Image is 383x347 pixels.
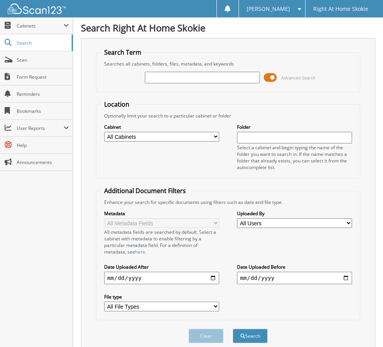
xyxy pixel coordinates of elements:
a: here [135,249,145,255]
h1: Search Right At Home Skokie [81,21,375,34]
div: All metadata fields are searched by default. Select a cabinet with metadata to enable filtering b... [104,229,219,255]
span: Search [17,40,68,46]
span: Right At Home Skokie [313,7,368,11]
span: Help [17,142,69,148]
span: [PERSON_NAME] [247,7,290,11]
button: Clear [189,329,223,343]
span: Bookmarks [17,108,69,114]
div: Enhance your search for specific documents using filters such as date and file type. [100,199,356,205]
span: Cabinets [17,22,64,29]
div: Optionally limit your search to a particular cabinet or folder [100,112,356,119]
span: Form Request [17,74,69,80]
input: end [237,272,352,284]
span: Reminders [17,91,69,97]
span: Scan [17,57,69,63]
div: Select a cabinet and begin typing the name of the folder you want to search in. If the name match... [237,144,352,171]
div: Searches all cabinets, folders, files, metadata, and keywords [100,60,356,67]
span: User Reports [17,125,64,131]
span: Announcements [17,159,69,166]
label: Date Uploaded After [104,264,219,270]
label: Metadata [104,210,219,217]
label: Folder [237,124,352,130]
button: Search [233,329,268,343]
span: Advanced Search [281,75,316,81]
img: scan123-logo-white.svg [8,3,66,14]
label: Date Uploaded Before [237,264,352,270]
legend: Location [100,100,133,109]
label: File type [104,293,219,300]
legend: Search Term [100,48,145,57]
input: start [104,272,219,284]
legend: Additional Document Filters [100,186,190,195]
label: Cabinet [104,124,219,130]
label: Uploaded By [237,210,352,217]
